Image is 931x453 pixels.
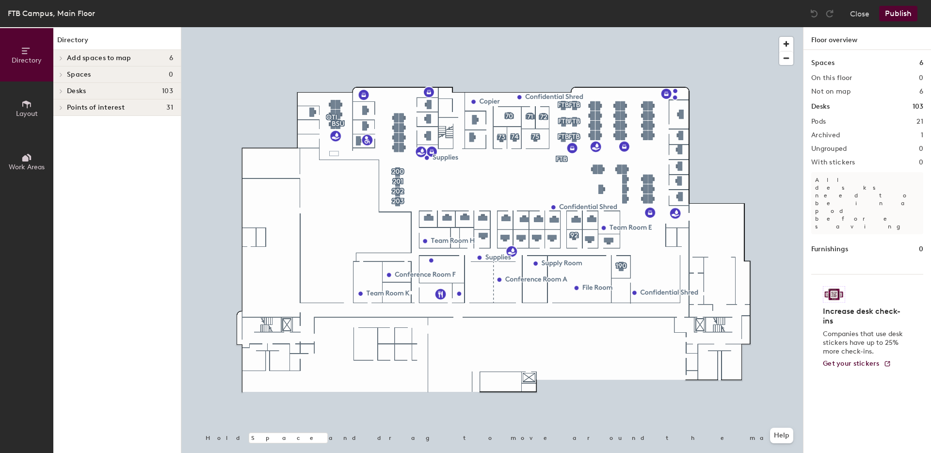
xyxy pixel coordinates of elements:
[921,131,923,139] h2: 1
[919,244,923,255] h1: 0
[811,131,840,139] h2: Archived
[823,286,845,303] img: Sticker logo
[811,88,851,96] h2: Not on map
[809,9,819,18] img: Undo
[67,87,86,95] span: Desks
[811,74,852,82] h2: On this floor
[67,104,125,112] span: Points of interest
[67,54,131,62] span: Add spaces to map
[811,172,923,234] p: All desks need to be in a pod before saving
[850,6,869,21] button: Close
[811,145,847,153] h2: Ungrouped
[169,54,173,62] span: 6
[8,7,95,19] div: FTB Campus, Main Floor
[919,58,923,68] h1: 6
[16,110,38,118] span: Layout
[162,87,173,95] span: 103
[823,359,880,368] span: Get your stickers
[811,101,830,112] h1: Desks
[803,27,931,50] h1: Floor overview
[166,104,173,112] span: 31
[823,360,891,368] a: Get your stickers
[919,74,923,82] h2: 0
[770,428,793,443] button: Help
[811,58,835,68] h1: Spaces
[919,159,923,166] h2: 0
[879,6,917,21] button: Publish
[919,88,923,96] h2: 6
[811,118,826,126] h2: Pods
[53,35,181,50] h1: Directory
[811,159,855,166] h2: With stickers
[823,330,906,356] p: Companies that use desk stickers have up to 25% more check-ins.
[12,56,42,65] span: Directory
[916,118,923,126] h2: 21
[919,145,923,153] h2: 0
[825,9,835,18] img: Redo
[9,163,45,171] span: Work Areas
[913,101,923,112] h1: 103
[169,71,173,79] span: 0
[823,307,906,326] h4: Increase desk check-ins
[811,244,848,255] h1: Furnishings
[67,71,91,79] span: Spaces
